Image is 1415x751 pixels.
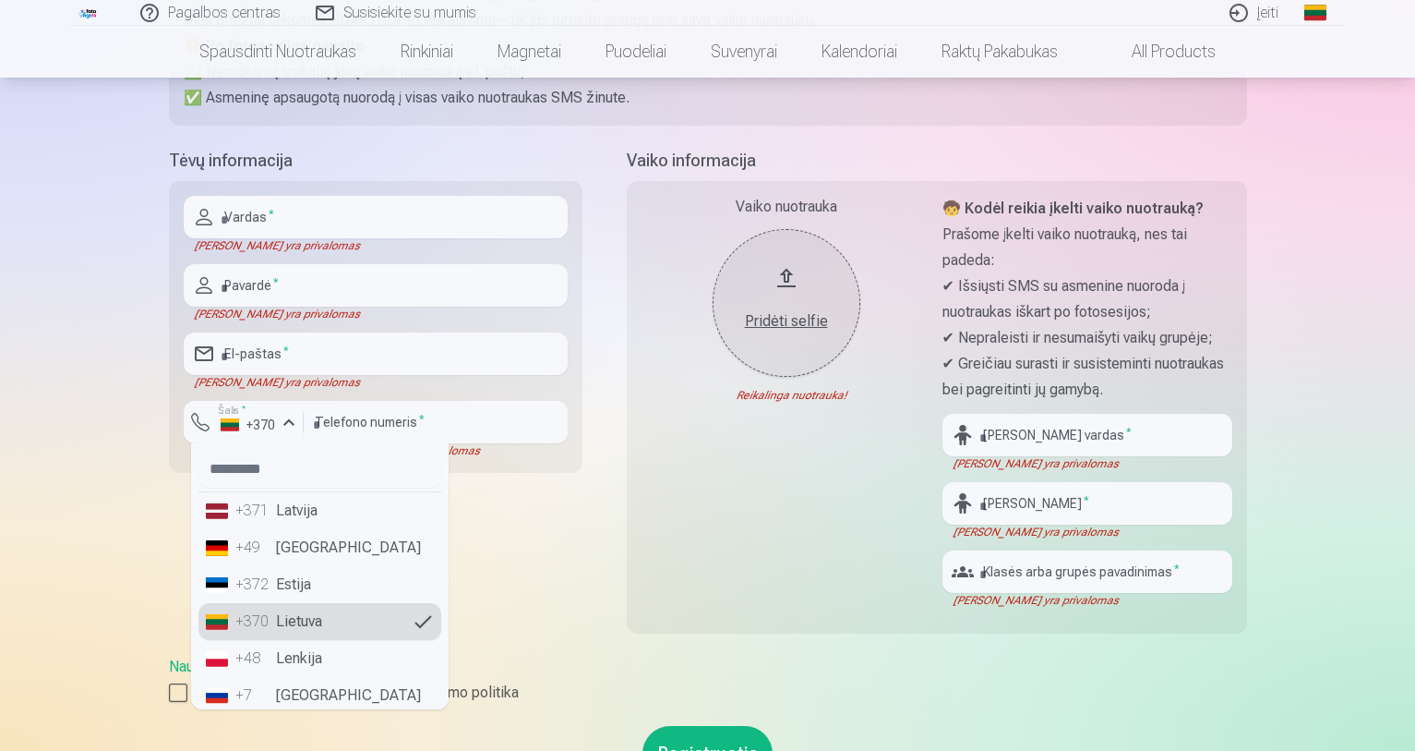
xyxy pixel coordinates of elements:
[642,196,931,218] div: Vaiko nuotrauka
[583,26,689,78] a: Puodeliai
[198,677,441,714] li: [GEOGRAPHIC_DATA]
[942,222,1232,273] p: Prašome įkelti vaiko nuotrauką, nes tai padeda:
[642,388,931,403] div: Reikalinga nuotrauka!
[942,593,1232,608] div: [PERSON_NAME] yra privalomas
[799,26,919,78] a: Kalendoriai
[198,603,441,640] li: Lietuva
[213,404,251,418] label: Šalis
[942,456,1232,471] div: [PERSON_NAME] yra privalomas
[235,574,272,596] div: +372
[627,148,1247,174] h5: Vaiko informacija
[221,416,276,434] div: +370
[184,307,568,321] div: [PERSON_NAME] yra privalomas
[235,500,272,522] div: +371
[184,401,304,443] button: Šalis*+370
[198,566,441,603] li: Estija
[378,26,475,78] a: Rinkiniai
[78,7,99,18] img: /fa2
[169,658,286,675] a: Naudotojo sutartis
[177,26,378,78] a: Spausdinti nuotraukas
[475,26,583,78] a: Magnetai
[235,611,272,633] div: +370
[198,492,441,529] li: Latvija
[235,537,272,559] div: +49
[942,200,1204,217] strong: 🧒 Kodėl reikia įkelti vaiko nuotrauką?
[235,684,272,707] div: +7
[731,310,842,333] div: Pridėti selfie
[235,648,272,670] div: +48
[169,148,582,174] h5: Tėvų informacija
[942,525,1232,539] div: [PERSON_NAME] yra privalomas
[198,529,441,566] li: [GEOGRAPHIC_DATA]
[1080,26,1238,78] a: All products
[942,325,1232,351] p: ✔ Nepraleisti ir nesumaišyti vaikų grupėje;
[169,682,1247,704] label: Sutinku su Naudotojo sutartimi ir privatumo politika
[689,26,799,78] a: Suvenyrai
[169,656,1247,704] div: ,
[198,640,441,677] li: Lenkija
[713,229,860,377] button: Pridėti selfie
[184,238,568,253] div: [PERSON_NAME] yra privalomas
[919,26,1080,78] a: Raktų pakabukas
[184,375,568,390] div: [PERSON_NAME] yra privalomas
[184,85,1232,111] p: ✅ Asmeninę apsaugotą nuorodą į visas vaiko nuotraukas SMS žinute.
[942,273,1232,325] p: ✔ Išsiųsti SMS su asmenine nuoroda į nuotraukas iškart po fotosesijos;
[942,351,1232,403] p: ✔ Greičiau surasti ir susisteminti nuotraukas bei pagreitinti jų gamybą.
